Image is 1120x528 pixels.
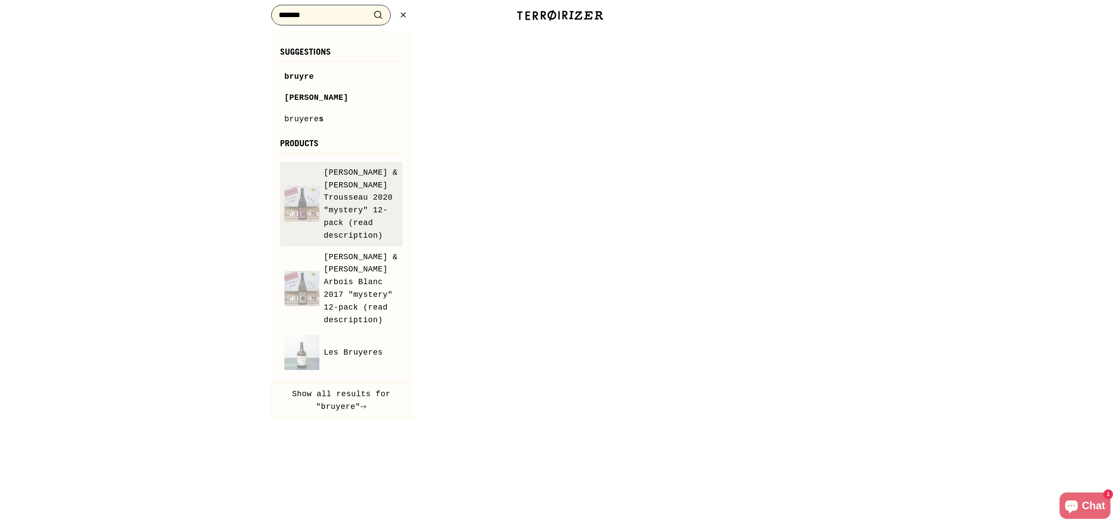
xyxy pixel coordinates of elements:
span: bruyre [284,72,314,81]
h3: Suggestions [280,47,402,62]
a: Renaud Bruyère & Adeline Houillon Trousseau 2020 "mystery" 12-pack (read description) [PERSON_NAM... [284,166,398,242]
img: Les Bruyeres [284,335,319,370]
a: [PERSON_NAME] [284,92,398,104]
img: Renaud Bruyère & Adeline Houillon Arbois Blanc 2017 "mystery" 12-pack (read description) [284,271,319,306]
span: [PERSON_NAME] [284,93,348,102]
a: bruyeres [284,113,398,126]
img: Renaud Bruyère & Adeline Houillon Trousseau 2020 "mystery" 12-pack (read description) [284,187,319,222]
h3: Products [280,139,402,153]
span: [PERSON_NAME] & [PERSON_NAME] Trousseau 2020 "mystery" 12-pack (read description) [324,166,398,242]
inbox-online-store-chat: Shopify online store chat [1057,493,1113,521]
a: Renaud Bruyère & Adeline Houillon Arbois Blanc 2017 "mystery" 12-pack (read description) [PERSON_... [284,251,398,327]
mark: bruyere [284,115,319,123]
button: Show all results for "bruyere" [271,383,411,418]
span: [PERSON_NAME] & [PERSON_NAME] Arbois Blanc 2017 "mystery" 12-pack (read description) [324,251,398,327]
span: Les Bruyeres [324,346,383,359]
span: s [319,115,324,123]
a: Les Bruyeres Les Bruyeres [284,335,398,370]
a: bruyre [284,70,398,83]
